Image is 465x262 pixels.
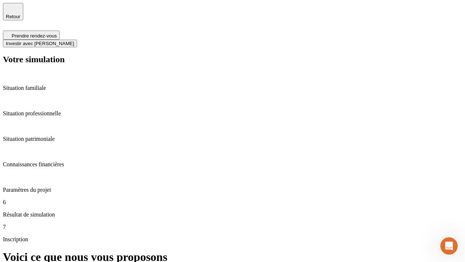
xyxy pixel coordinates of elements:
[3,110,462,117] p: Situation professionnelle
[6,41,74,46] span: Investir avec [PERSON_NAME]
[3,31,60,40] button: Prendre rendez-vous
[3,187,462,193] p: Paramètres du projet
[3,211,462,218] p: Résultat de simulation
[3,40,77,47] button: Investir avec [PERSON_NAME]
[3,199,462,206] p: 6
[3,236,462,243] p: Inscription
[3,224,462,230] p: 7
[3,3,23,20] button: Retour
[3,55,462,64] h2: Votre simulation
[6,14,20,19] span: Retour
[3,161,462,168] p: Connaissances financières
[3,136,462,142] p: Situation patrimoniale
[3,85,462,91] p: Situation familiale
[440,237,458,255] iframe: Intercom live chat
[12,33,57,39] span: Prendre rendez-vous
